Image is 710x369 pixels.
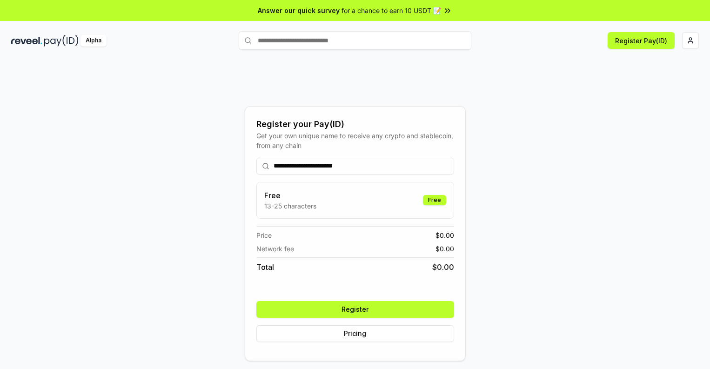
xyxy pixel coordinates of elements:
[80,35,107,47] div: Alpha
[264,201,316,211] p: 13-25 characters
[256,131,454,150] div: Get your own unique name to receive any crypto and stablecoin, from any chain
[44,35,79,47] img: pay_id
[432,262,454,273] span: $ 0.00
[435,244,454,254] span: $ 0.00
[256,262,274,273] span: Total
[342,6,441,15] span: for a chance to earn 10 USDT 📝
[423,195,446,205] div: Free
[264,190,316,201] h3: Free
[256,244,294,254] span: Network fee
[258,6,340,15] span: Answer our quick survey
[435,230,454,240] span: $ 0.00
[256,118,454,131] div: Register your Pay(ID)
[256,301,454,318] button: Register
[256,230,272,240] span: Price
[256,325,454,342] button: Pricing
[608,32,675,49] button: Register Pay(ID)
[11,35,42,47] img: reveel_dark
